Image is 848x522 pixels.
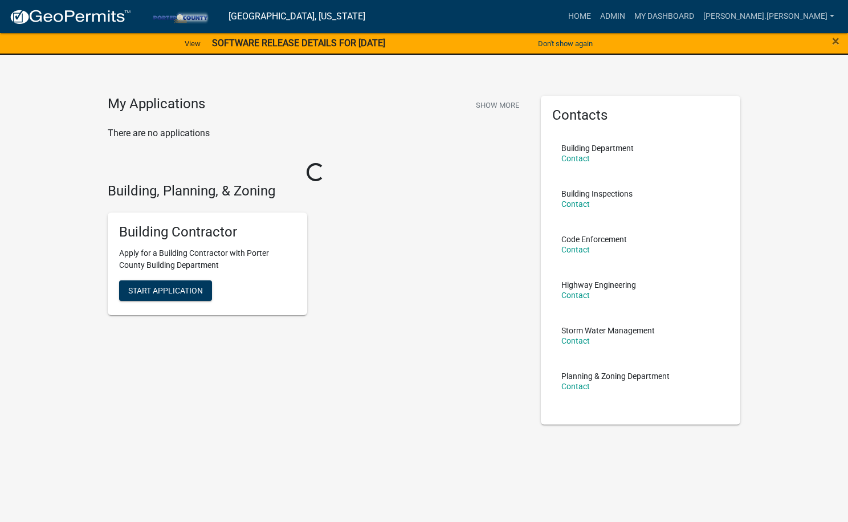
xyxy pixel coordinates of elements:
[229,7,365,26] a: [GEOGRAPHIC_DATA], [US_STATE]
[212,38,385,48] strong: SOFTWARE RELEASE DETAILS FOR [DATE]
[471,96,524,115] button: Show More
[561,336,590,345] a: Contact
[552,107,729,124] h5: Contacts
[108,127,524,140] p: There are no applications
[140,9,219,24] img: Porter County, Indiana
[108,96,205,113] h4: My Applications
[561,199,590,209] a: Contact
[832,33,839,49] span: ×
[630,6,699,27] a: My Dashboard
[561,245,590,254] a: Contact
[561,291,590,300] a: Contact
[119,224,296,240] h5: Building Contractor
[564,6,596,27] a: Home
[699,6,839,27] a: [PERSON_NAME].[PERSON_NAME]
[561,190,633,198] p: Building Inspections
[128,286,203,295] span: Start Application
[832,34,839,48] button: Close
[108,183,524,199] h4: Building, Planning, & Zoning
[561,327,655,335] p: Storm Water Management
[561,281,636,289] p: Highway Engineering
[561,235,627,243] p: Code Enforcement
[561,154,590,163] a: Contact
[119,247,296,271] p: Apply for a Building Contractor with Porter County Building Department
[561,372,670,380] p: Planning & Zoning Department
[596,6,630,27] a: Admin
[561,382,590,391] a: Contact
[180,34,205,53] a: View
[533,34,597,53] button: Don't show again
[119,280,212,301] button: Start Application
[561,144,634,152] p: Building Department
